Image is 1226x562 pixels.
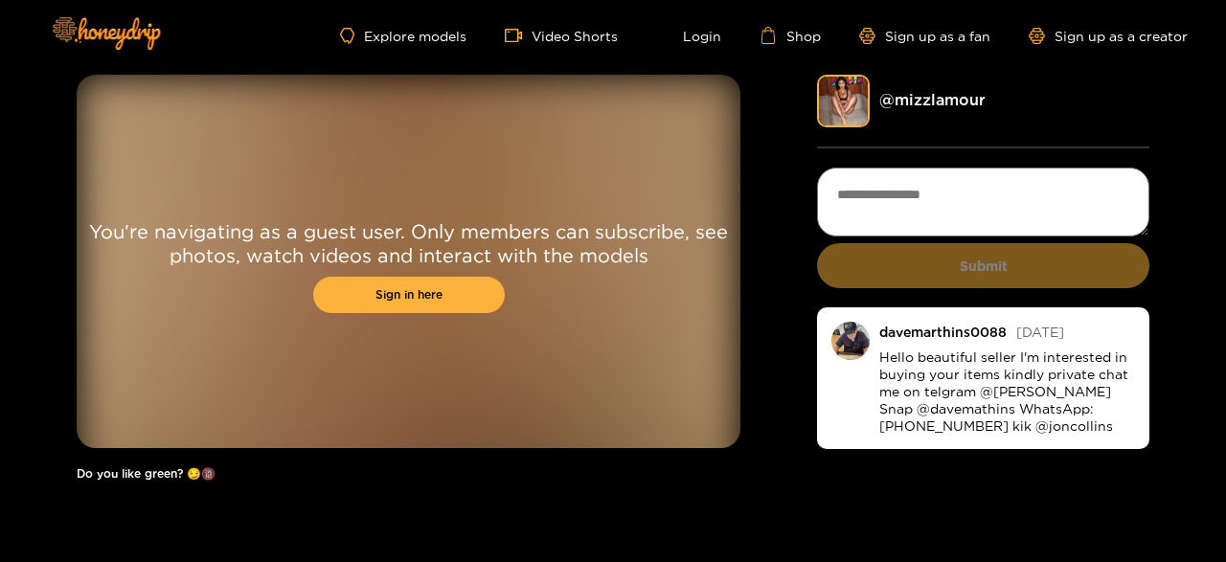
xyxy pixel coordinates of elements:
[817,75,870,127] img: mizzlamour
[817,243,1149,288] button: Submit
[505,27,532,44] span: video-camera
[77,467,740,481] h1: Do you like green? 😏🔞
[879,91,986,108] a: @ mizzlamour
[313,277,505,313] a: Sign in here
[879,348,1135,435] p: Hello beautiful seller I'm interested in buying your items kindly private chat me on telgram @[PE...
[77,219,740,267] p: You're navigating as a guest user. Only members can subscribe, see photos, watch videos and inter...
[879,325,1007,339] div: davemarthins0088
[831,322,870,360] img: o3nvo-fb_img_1731113975378.jpg
[1029,28,1188,44] a: Sign up as a creator
[859,28,990,44] a: Sign up as a fan
[1016,325,1064,339] span: [DATE]
[760,27,821,44] a: Shop
[340,28,466,44] a: Explore models
[656,27,721,44] a: Login
[505,27,618,44] a: Video Shorts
